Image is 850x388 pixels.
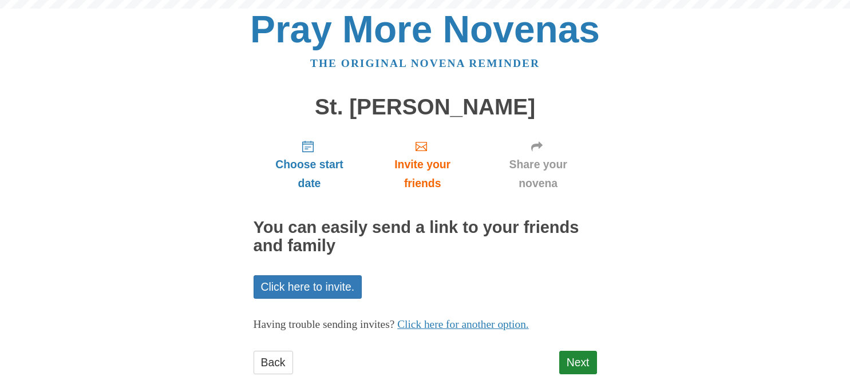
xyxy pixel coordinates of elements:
a: Click here to invite. [254,275,362,299]
span: Invite your friends [377,155,468,193]
a: Choose start date [254,130,366,199]
span: Having trouble sending invites? [254,318,395,330]
span: Share your novena [491,155,586,193]
h2: You can easily send a link to your friends and family [254,219,597,255]
a: Pray More Novenas [250,8,600,50]
a: Click here for another option. [397,318,529,330]
h1: St. [PERSON_NAME] [254,95,597,120]
a: The original novena reminder [310,57,540,69]
a: Invite your friends [365,130,479,199]
a: Next [559,351,597,374]
a: Share your novena [480,130,597,199]
a: Back [254,351,293,374]
span: Choose start date [265,155,354,193]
